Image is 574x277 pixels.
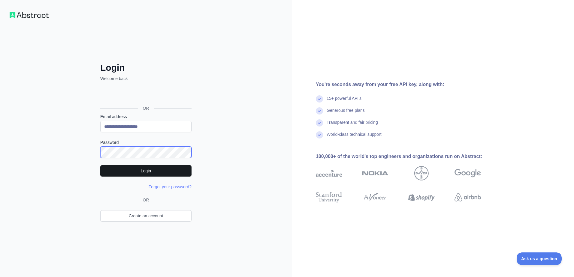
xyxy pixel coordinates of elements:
[100,210,192,222] a: Create an account
[414,166,429,180] img: bayer
[100,114,192,120] label: Email address
[316,166,342,180] img: accenture
[100,139,192,145] label: Password
[140,197,152,203] span: OR
[316,191,342,204] img: stanford university
[97,88,193,101] iframe: Sign in with Google Button
[327,95,361,107] div: 15+ powerful API's
[327,131,382,143] div: World-class technical support
[149,184,192,189] a: Forgot your password?
[517,252,562,265] iframe: Toggle Customer Support
[316,153,500,160] div: 100,000+ of the world's top engineers and organizations run on Abstract:
[316,119,323,127] img: check mark
[316,95,323,103] img: check mark
[316,131,323,138] img: check mark
[408,191,435,204] img: shopify
[100,62,192,73] h2: Login
[362,191,388,204] img: payoneer
[362,166,388,180] img: nokia
[138,105,154,111] span: OR
[100,76,192,82] p: Welcome back
[327,119,378,131] div: Transparent and fair pricing
[316,107,323,115] img: check mark
[100,165,192,177] button: Login
[10,12,49,18] img: Workflow
[316,81,500,88] div: You're seconds away from your free API key, along with:
[455,166,481,180] img: google
[455,191,481,204] img: airbnb
[327,107,365,119] div: Generous free plans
